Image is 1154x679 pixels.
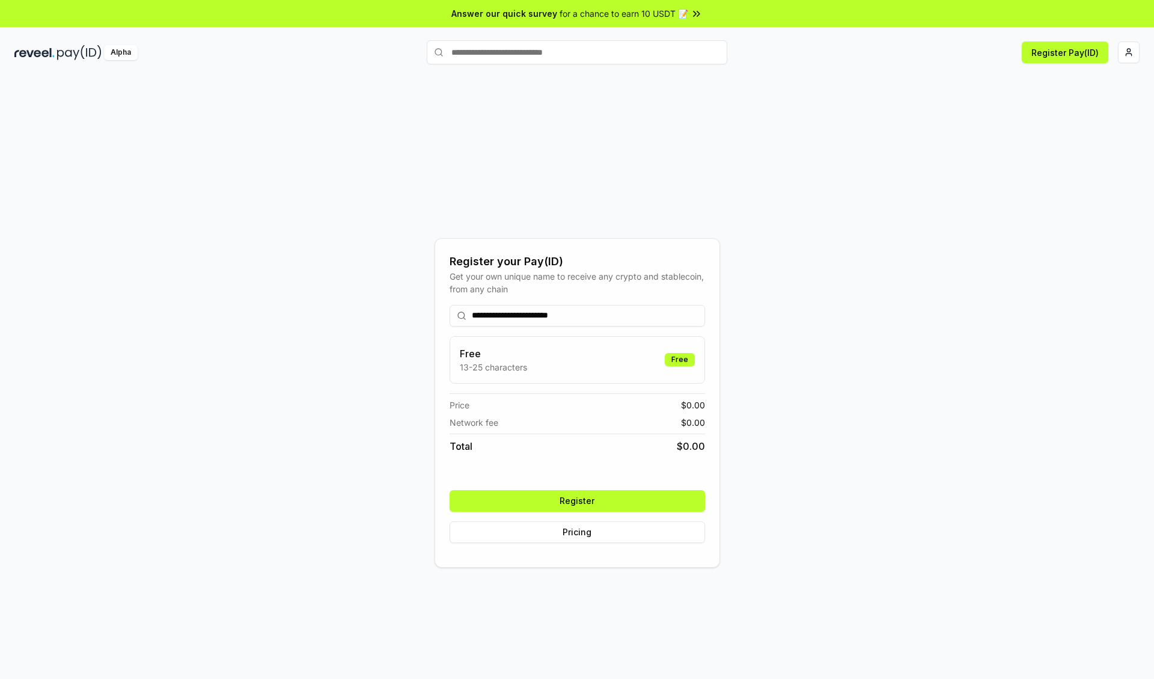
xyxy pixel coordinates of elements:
[451,7,557,20] span: Answer our quick survey
[57,45,102,60] img: pay_id
[450,270,705,295] div: Get your own unique name to receive any crypto and stablecoin, from any chain
[450,399,469,411] span: Price
[677,439,705,453] span: $ 0.00
[460,346,527,361] h3: Free
[560,7,688,20] span: for a chance to earn 10 USDT 📝
[681,399,705,411] span: $ 0.00
[665,353,695,366] div: Free
[450,490,705,512] button: Register
[450,253,705,270] div: Register your Pay(ID)
[450,416,498,429] span: Network fee
[681,416,705,429] span: $ 0.00
[450,521,705,543] button: Pricing
[104,45,138,60] div: Alpha
[460,361,527,373] p: 13-25 characters
[14,45,55,60] img: reveel_dark
[450,439,472,453] span: Total
[1022,41,1108,63] button: Register Pay(ID)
